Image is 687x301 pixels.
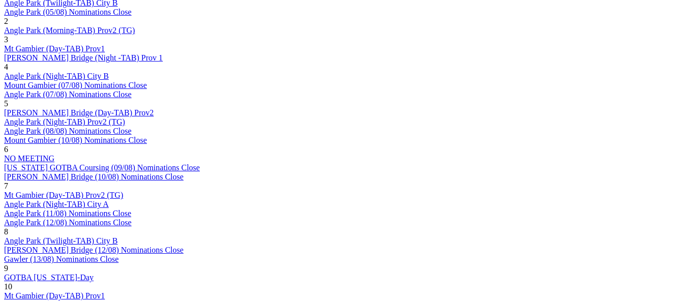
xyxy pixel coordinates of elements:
[4,273,94,282] a: GOTBA [US_STATE]-Day
[4,227,8,236] span: 8
[4,35,8,44] span: 3
[4,117,125,126] a: Angle Park (Night-TAB) Prov2 (TG)
[4,53,163,62] a: [PERSON_NAME] Bridge (Night -TAB) Prov 1
[4,26,135,35] a: Angle Park (Morning-TAB) Prov2 (TG)
[4,90,132,99] a: Angle Park (07/08) Nominations Close
[4,108,154,117] a: [PERSON_NAME] Bridge (Day-TAB) Prov2
[4,291,105,300] a: Mt Gambier (Day-TAB) Prov1
[4,8,132,16] a: Angle Park (05/08) Nominations Close
[4,99,8,108] span: 5
[4,182,8,190] span: 7
[4,145,8,154] span: 6
[4,172,184,181] a: [PERSON_NAME] Bridge (10/08) Nominations Close
[4,72,109,80] a: Angle Park (Night-TAB) City B
[4,246,184,254] a: [PERSON_NAME] Bridge (12/08) Nominations Close
[4,63,8,71] span: 4
[4,154,54,163] a: NO MEETING
[4,282,12,291] span: 10
[4,191,123,199] a: Mt Gambier (Day-TAB) Prov2 (TG)
[4,17,8,25] span: 2
[4,218,132,227] a: Angle Park (12/08) Nominations Close
[4,200,109,208] a: Angle Park (Night-TAB) City A
[4,264,8,273] span: 9
[4,136,147,144] a: Mount Gambier (10/08) Nominations Close
[4,209,131,218] a: Angle Park (11/08) Nominations Close
[4,44,105,53] a: Mt Gambier (Day-TAB) Prov1
[4,255,118,263] a: Gawler (13/08) Nominations Close
[4,163,200,172] a: [US_STATE] GOTBA Coursing (09/08) Nominations Close
[4,127,132,135] a: Angle Park (08/08) Nominations Close
[4,236,117,245] a: Angle Park (Twilight-TAB) City B
[4,81,147,89] a: Mount Gambier (07/08) Nominations Close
